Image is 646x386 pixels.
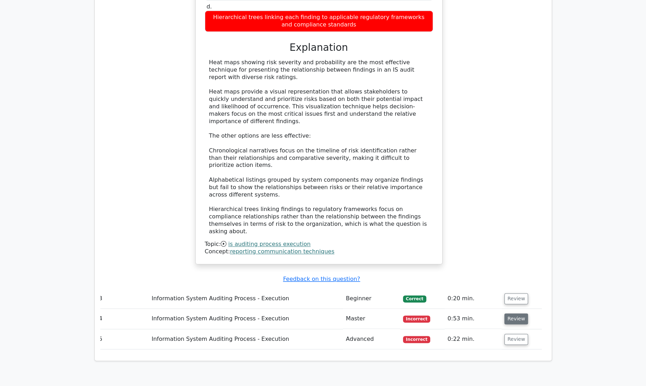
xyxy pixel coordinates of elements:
[504,293,528,304] button: Review
[149,289,343,309] td: Information System Auditing Process - Execution
[207,3,212,10] span: d.
[96,289,149,309] td: 3
[209,59,429,235] div: Heat maps showing risk severity and probability are the most effective technique for presenting t...
[96,329,149,349] td: 5
[445,309,502,329] td: 0:53 min.
[205,11,433,32] div: Hierarchical trees linking each finding to applicable regulatory frameworks and compliance standards
[205,248,433,255] div: Concept:
[283,276,360,282] a: Feedback on this question?
[149,309,343,329] td: Information System Auditing Process - Execution
[504,334,528,345] button: Review
[343,309,400,329] td: Master
[96,309,149,329] td: 4
[445,289,502,309] td: 0:20 min.
[230,248,334,255] a: reporting communication techniques
[403,336,430,343] span: Incorrect
[403,295,426,302] span: Correct
[445,329,502,349] td: 0:22 min.
[403,315,430,322] span: Incorrect
[205,241,433,248] div: Topic:
[343,289,400,309] td: Beginner
[149,329,343,349] td: Information System Auditing Process - Execution
[343,329,400,349] td: Advanced
[209,42,429,54] h3: Explanation
[504,313,528,324] button: Review
[228,241,310,247] a: is auditing process execution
